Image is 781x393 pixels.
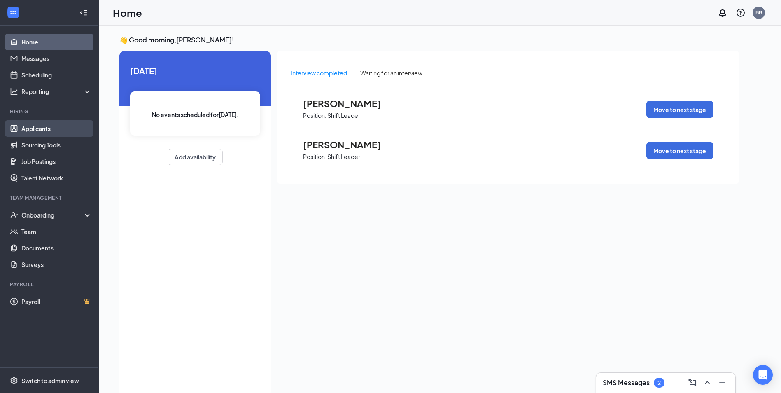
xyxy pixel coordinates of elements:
a: Team [21,223,92,240]
svg: Notifications [718,8,727,18]
button: ChevronUp [701,376,714,389]
button: Move to next stage [646,101,713,118]
div: Open Intercom Messenger [753,365,773,385]
div: Payroll [10,281,90,288]
a: Documents [21,240,92,256]
div: Interview completed [291,68,347,77]
span: [PERSON_NAME] [303,98,394,109]
button: Minimize [716,376,729,389]
span: [PERSON_NAME] [303,139,394,150]
a: Home [21,34,92,50]
a: Applicants [21,120,92,137]
div: Switch to admin view [21,377,79,385]
div: Waiting for an interview [360,68,422,77]
a: PayrollCrown [21,293,92,310]
div: Hiring [10,108,90,115]
div: Reporting [21,87,92,96]
span: No events scheduled for [DATE] . [152,110,239,119]
span: [DATE] [130,64,260,77]
div: BB [755,9,762,16]
h3: SMS Messages [603,378,650,387]
svg: ComposeMessage [688,378,697,388]
a: Surveys [21,256,92,273]
button: Add availability [168,149,223,165]
a: Talent Network [21,170,92,186]
h3: 👋 Good morning, [PERSON_NAME] ! [119,35,739,44]
svg: ChevronUp [702,378,712,388]
div: 2 [657,379,661,386]
button: ComposeMessage [686,376,699,389]
a: Sourcing Tools [21,137,92,153]
a: Job Postings [21,153,92,170]
svg: Minimize [717,378,727,388]
p: Position: [303,112,326,119]
svg: UserCheck [10,211,18,219]
svg: Collapse [79,9,88,17]
p: Shift Leader [327,153,360,161]
p: Position: [303,153,326,161]
p: Shift Leader [327,112,360,119]
svg: WorkstreamLogo [9,8,17,16]
svg: Settings [10,377,18,385]
div: Team Management [10,194,90,201]
div: Onboarding [21,211,85,219]
svg: QuestionInfo [736,8,746,18]
button: Move to next stage [646,142,713,159]
h1: Home [113,6,142,20]
svg: Analysis [10,87,18,96]
a: Scheduling [21,67,92,83]
a: Messages [21,50,92,67]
